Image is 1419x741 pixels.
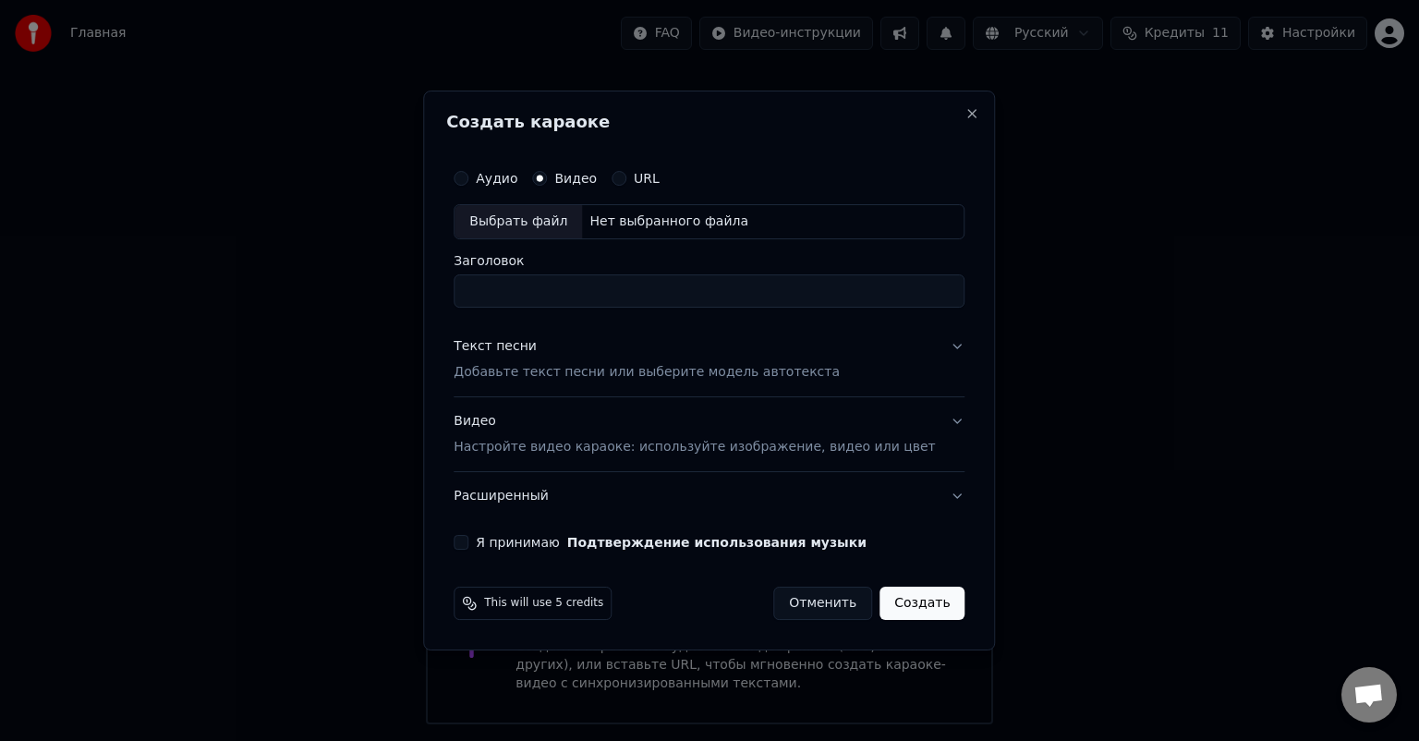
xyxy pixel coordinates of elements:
div: Нет выбранного файла [582,213,756,231]
button: Я принимаю [567,536,867,549]
button: Создать [879,587,964,620]
button: Отменить [773,587,872,620]
label: Видео [554,172,597,185]
p: Настройте видео караоке: используйте изображение, видео или цвет [454,438,935,456]
label: Аудио [476,172,517,185]
label: URL [634,172,660,185]
button: Расширенный [454,472,964,520]
button: ВидеоНастройте видео караоке: используйте изображение, видео или цвет [454,397,964,471]
p: Добавьте текст песни или выберите модель автотекста [454,363,840,382]
span: This will use 5 credits [484,596,603,611]
h2: Создать караоке [446,114,972,130]
div: Выбрать файл [455,205,582,238]
div: Видео [454,412,935,456]
label: Я принимаю [476,536,867,549]
button: Текст песниДобавьте текст песни или выберите модель автотекста [454,322,964,396]
label: Заголовок [454,254,964,267]
div: Текст песни [454,337,537,356]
